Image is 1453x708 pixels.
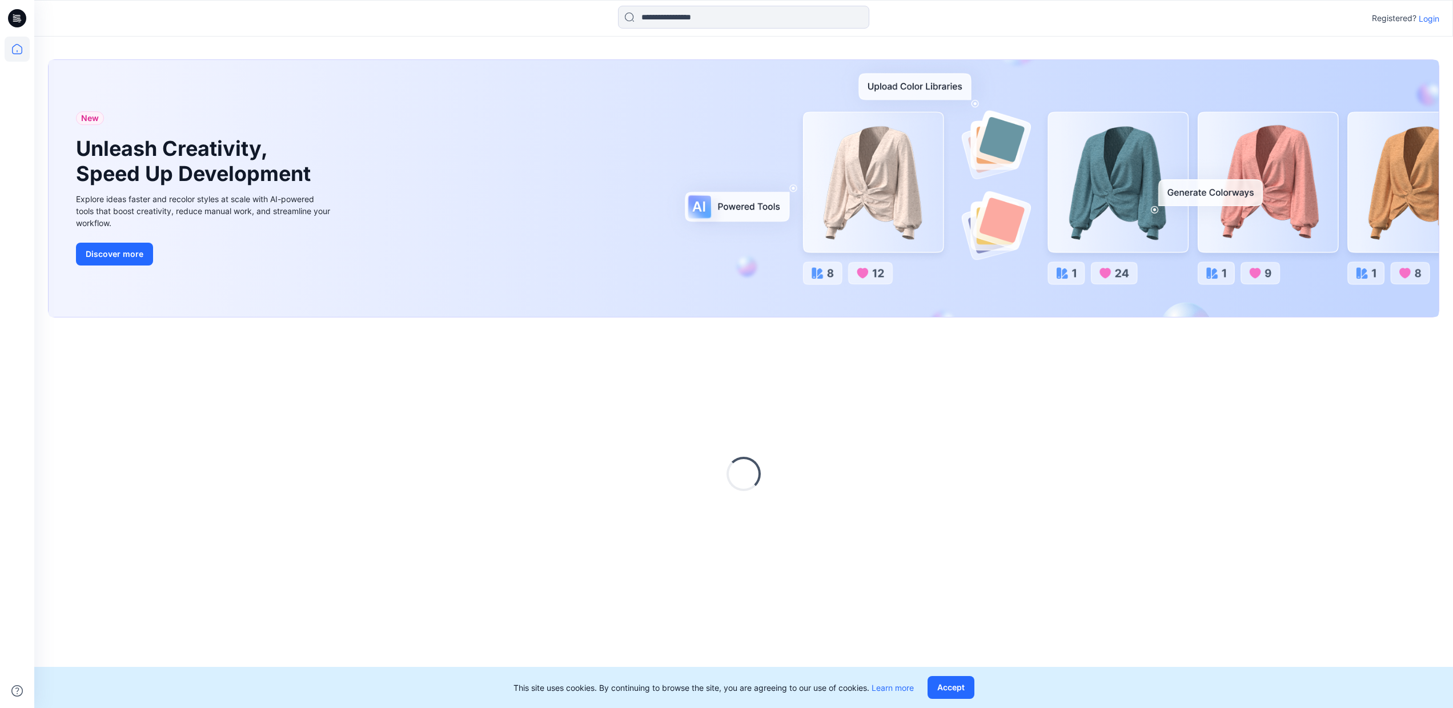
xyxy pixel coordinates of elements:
[1419,13,1439,25] p: Login
[76,136,316,186] h1: Unleash Creativity, Speed Up Development
[81,111,99,125] span: New
[872,683,914,693] a: Learn more
[76,243,333,265] a: Discover more
[76,193,333,229] div: Explore ideas faster and recolor styles at scale with AI-powered tools that boost creativity, red...
[1372,11,1416,25] p: Registered?
[76,243,153,265] button: Discover more
[513,682,914,694] p: This site uses cookies. By continuing to browse the site, you are agreeing to our use of cookies.
[928,676,974,699] button: Accept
